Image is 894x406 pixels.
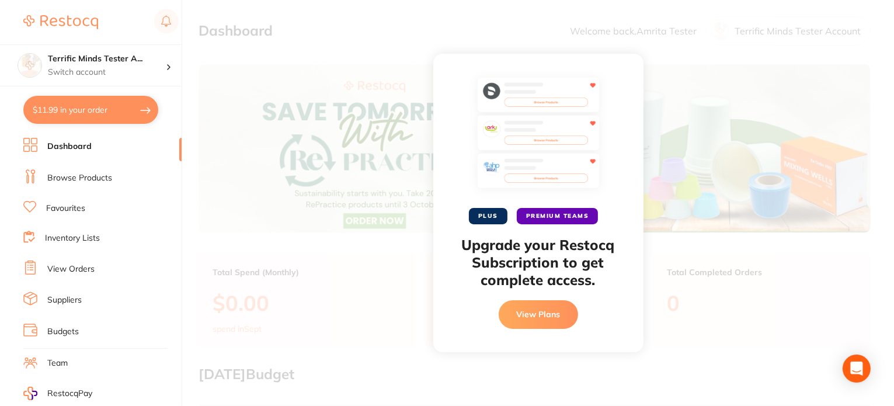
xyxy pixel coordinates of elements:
div: Open Intercom Messenger [843,355,871,383]
a: Dashboard [47,141,92,152]
a: Browse Products [47,172,112,184]
button: View Plans [499,300,578,328]
a: Team [47,358,68,369]
img: Terrific Minds Tester Account [18,54,41,77]
h4: Terrific Minds Tester Account [48,53,166,65]
img: Restocq Logo [23,15,98,29]
a: Inventory Lists [45,233,100,244]
a: Favourites [46,203,85,214]
span: PLUS [469,208,507,224]
button: $11.99 in your order [23,96,158,124]
span: PREMIUM TEAMS [517,208,599,224]
a: Suppliers [47,294,82,306]
h2: Upgrade your Restocq Subscription to get complete access. [457,236,620,289]
a: Restocq Logo [23,9,98,36]
a: RestocqPay [23,387,92,400]
span: RestocqPay [47,388,92,400]
img: favourites-preview.svg [477,77,600,194]
a: Budgets [47,326,79,338]
a: View Orders [47,263,95,275]
p: Switch account [48,67,166,78]
img: RestocqPay [23,387,37,400]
